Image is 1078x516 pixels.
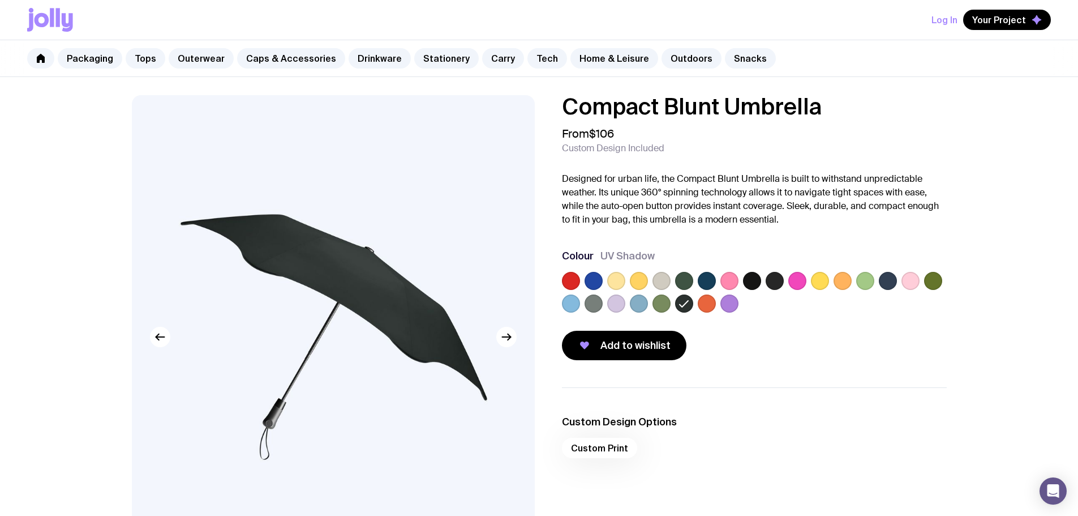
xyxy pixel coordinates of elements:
a: Packaging [58,48,122,69]
a: Carry [482,48,524,69]
span: Your Project [972,14,1026,25]
a: Drinkware [349,48,411,69]
a: Snacks [725,48,776,69]
a: Home & Leisure [570,48,658,69]
a: Tops [126,48,165,69]
span: From [562,127,614,140]
span: Custom Design Included [562,143,664,154]
button: Log In [931,10,957,30]
div: Open Intercom Messenger [1040,477,1067,505]
span: Add to wishlist [600,339,671,352]
h3: Custom Design Options [562,415,947,429]
a: Outdoors [662,48,721,69]
a: Outerwear [169,48,234,69]
p: Designed for urban life, the Compact Blunt Umbrella is built to withstand unpredictable weather. ... [562,172,947,227]
button: Add to wishlist [562,331,686,360]
button: Your Project [963,10,1051,30]
h3: Colour [562,249,594,263]
a: Stationery [414,48,479,69]
span: $106 [589,126,614,141]
span: UV Shadow [600,249,655,263]
h1: Compact Blunt Umbrella [562,95,947,118]
a: Tech [527,48,567,69]
a: Caps & Accessories [237,48,345,69]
